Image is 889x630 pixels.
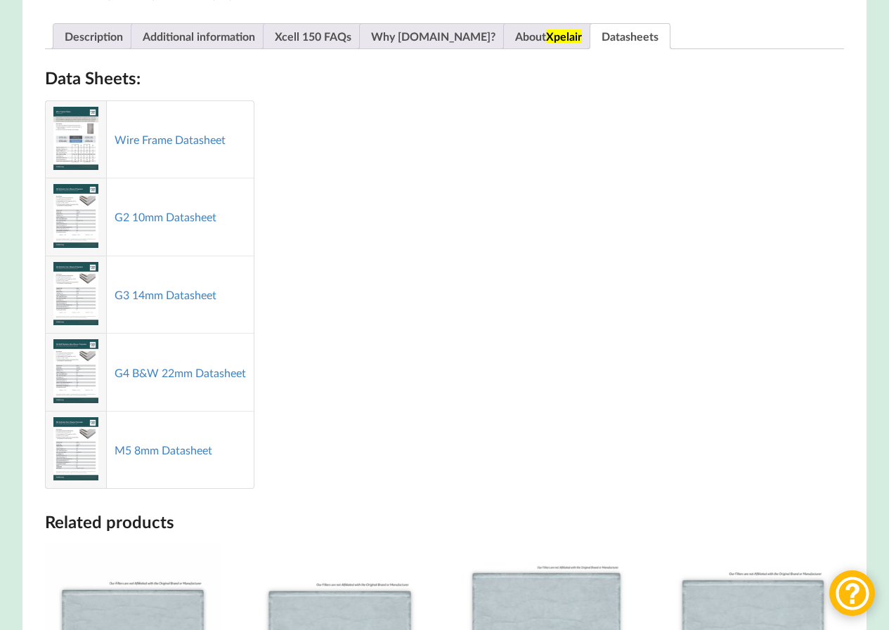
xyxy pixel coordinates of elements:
mark: Xpelair [546,29,582,43]
a: G3 14mm Datasheet [115,288,216,301]
a: Additional information [143,24,255,48]
a: Datasheets [602,24,658,48]
img: Wire_Frames_MVHR_shop-pdf-212x300.jpg [53,107,98,171]
img: G4_Blue_and_White_22mm_MVHR_shop-pdf-212x300.jpg [53,339,98,403]
img: M5_8mm_MVHR_shop-pdf-212x300.jpg [53,417,98,481]
a: Why [DOMAIN_NAME]? [371,24,495,48]
a: About [515,24,582,48]
a: G2 10mm Datasheet [115,210,216,223]
a: M5 8mm Datasheet [115,443,212,457]
img: G2_10mm_MVHR_shop-pdf-212x300.jpg [53,184,98,248]
a: Description [65,24,123,48]
h2: Data Sheets: [45,67,845,89]
a: G4 B&W 22mm Datasheet [115,366,246,379]
a: Xcell 150 FAQs [275,24,351,48]
img: G3_14mm_MVHR_shop-pdf-212x300.jpg [53,262,98,326]
a: Wire Frame Datasheet [115,133,226,146]
h2: Related products [45,511,845,533]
